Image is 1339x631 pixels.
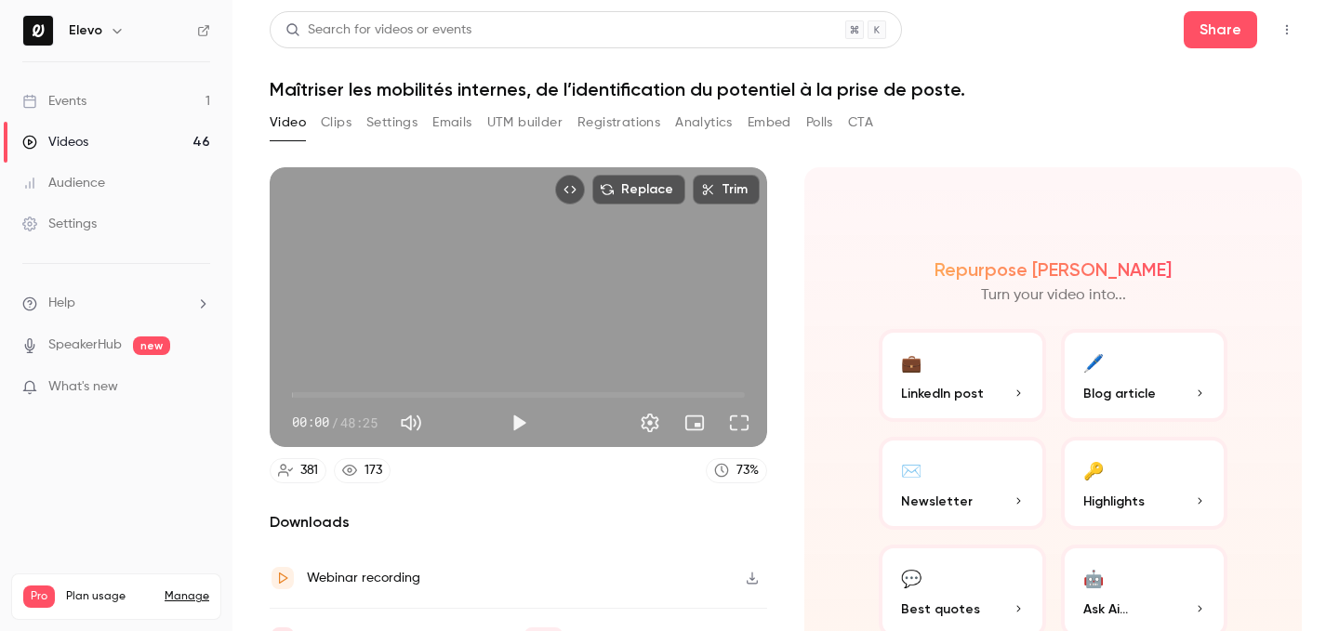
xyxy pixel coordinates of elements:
[292,413,329,432] span: 00:00
[676,404,713,441] button: Turn on miniplayer
[22,215,97,233] div: Settings
[22,133,88,151] div: Videos
[748,108,791,138] button: Embed
[285,20,471,40] div: Search for videos or events
[901,348,921,376] div: 💼
[500,404,537,441] button: Play
[1061,437,1228,530] button: 🔑Highlights
[631,404,669,441] button: Settings
[806,108,833,138] button: Polls
[48,377,118,397] span: What's new
[848,108,873,138] button: CTA
[675,108,733,138] button: Analytics
[706,458,767,483] a: 73%
[22,92,86,111] div: Events
[901,599,980,619] span: Best quotes
[307,567,420,589] div: Webinar recording
[577,108,660,138] button: Registrations
[340,413,378,432] span: 48:25
[22,174,105,192] div: Audience
[879,329,1046,422] button: 💼LinkedIn post
[432,108,471,138] button: Emails
[300,461,318,480] div: 381
[66,589,153,604] span: Plan usage
[555,175,585,204] button: Embed video
[23,585,55,608] span: Pro
[331,413,338,432] span: /
[133,336,170,355] span: new
[270,458,326,483] a: 381
[1083,492,1145,511] span: Highlights
[334,458,391,483] a: 173
[1083,384,1156,403] span: Blog article
[1272,15,1302,45] button: Top Bar Actions
[1083,563,1104,592] div: 🤖
[292,413,378,432] div: 00:00
[901,455,921,484] div: ✉️
[901,563,921,592] div: 💬
[1184,11,1257,48] button: Share
[48,294,75,313] span: Help
[879,437,1046,530] button: ✉️Newsletter
[365,461,382,480] div: 173
[1083,455,1104,484] div: 🔑
[1083,599,1128,619] span: Ask Ai...
[69,21,102,40] h6: Elevo
[392,404,430,441] button: Mute
[1061,329,1228,422] button: 🖊️Blog article
[901,492,973,511] span: Newsletter
[270,511,767,533] h2: Downloads
[165,589,209,604] a: Manage
[1083,348,1104,376] div: 🖊️
[736,461,759,480] div: 73 %
[321,108,351,138] button: Clips
[693,175,760,204] button: Trim
[721,404,758,441] button: Full screen
[981,284,1126,307] p: Turn your video into...
[270,108,306,138] button: Video
[22,294,210,313] li: help-dropdown-opener
[935,258,1172,281] h2: Repurpose [PERSON_NAME]
[48,335,122,355] a: SpeakerHub
[901,384,984,403] span: LinkedIn post
[592,175,685,204] button: Replace
[270,78,1302,100] h1: Maîtriser les mobilités internes, de l’identification du potentiel à la prise de poste.
[23,16,53,46] img: Elevo
[487,108,563,138] button: UTM builder
[366,108,418,138] button: Settings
